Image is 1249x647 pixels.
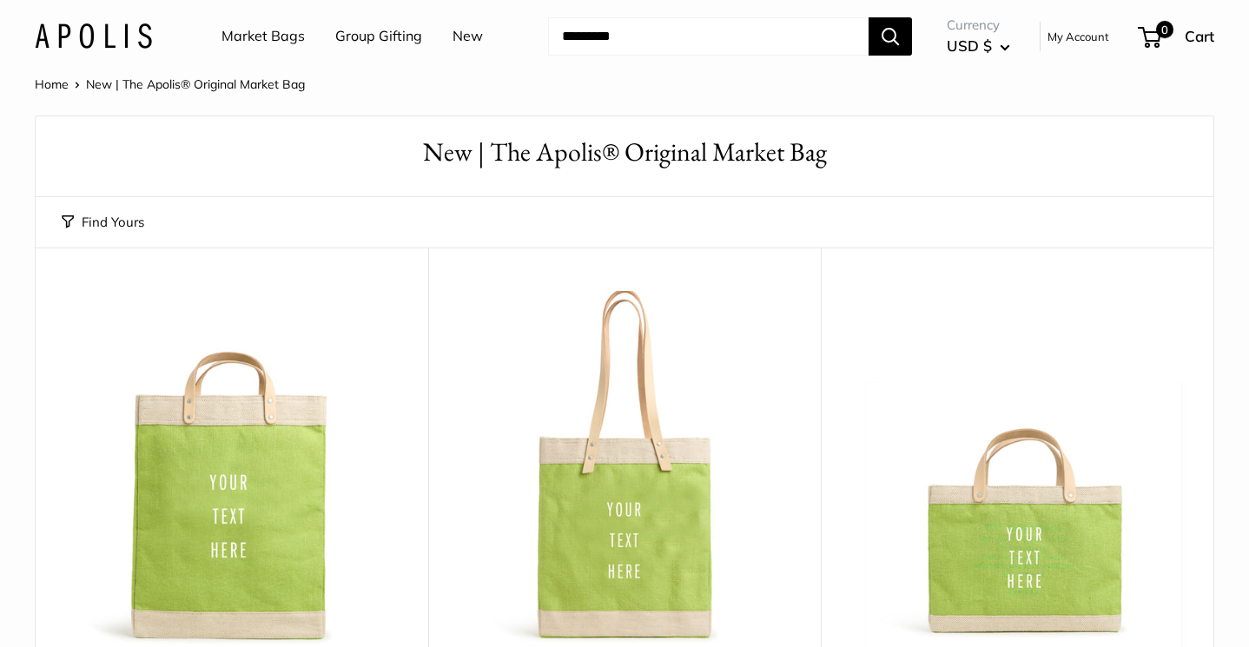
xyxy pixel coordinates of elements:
[62,134,1187,171] h1: New | The Apolis® Original Market Bag
[947,36,992,55] span: USD $
[1156,21,1173,38] span: 0
[1047,26,1109,47] a: My Account
[1140,23,1214,50] a: 0 Cart
[221,23,305,50] a: Market Bags
[35,76,69,92] a: Home
[548,17,869,56] input: Search...
[62,210,144,234] button: Find Yours
[869,17,912,56] button: Search
[947,13,1010,37] span: Currency
[35,73,305,96] nav: Breadcrumb
[86,76,305,92] span: New | The Apolis® Original Market Bag
[35,23,152,49] img: Apolis
[453,23,483,50] a: New
[335,23,422,50] a: Group Gifting
[947,32,1010,60] button: USD $
[1185,27,1214,45] span: Cart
